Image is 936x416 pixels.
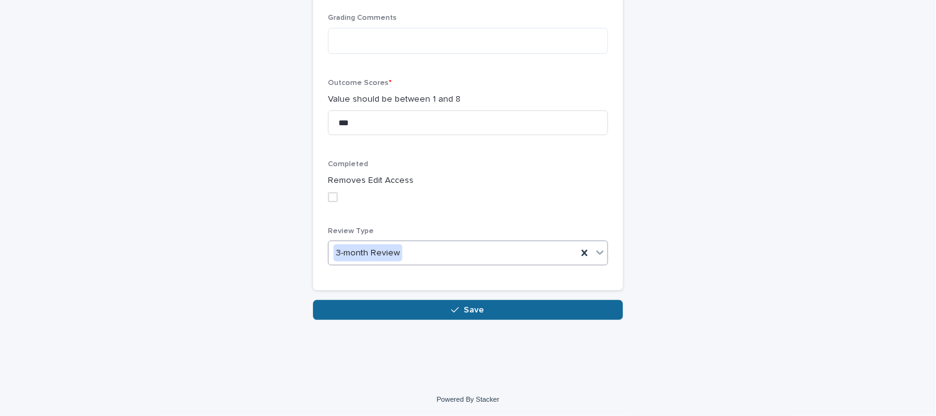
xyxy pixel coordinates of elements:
span: Outcome Scores [328,79,392,87]
span: Review Type [328,228,374,235]
a: Powered By Stacker [436,396,499,403]
span: Grading Comments [328,14,397,22]
span: Completed [328,161,368,168]
span: Save [464,306,485,314]
p: Removes Edit Access [328,174,608,187]
p: Value should be between 1 and 8 [328,93,608,106]
div: 3-month Review [333,244,402,262]
button: Save [313,300,623,320]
